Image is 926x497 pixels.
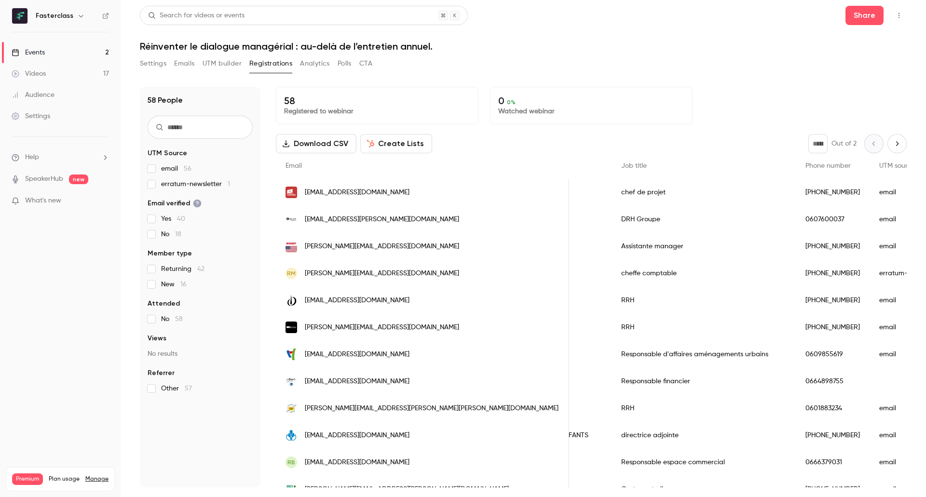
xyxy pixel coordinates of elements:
[612,395,796,422] div: RRH
[12,473,43,485] span: Premium
[175,231,181,238] span: 18
[161,314,183,324] span: No
[249,56,292,71] button: Registrations
[845,6,884,25] button: Share
[148,11,245,21] div: Search for videos or events
[796,422,870,449] div: [PHONE_NUMBER]
[148,199,202,208] span: Email verified
[25,152,39,162] span: Help
[612,260,796,287] div: cheffe comptable
[286,162,302,169] span: Email
[161,384,192,393] span: Other
[140,40,907,52] h1: Réinventer le dialogue managérial : au-delà de l’entretien annuel.
[197,266,204,272] span: 42
[286,214,297,225] img: omegro.com
[887,134,907,153] button: Next page
[796,449,870,476] div: 0666379031
[305,430,409,441] span: [EMAIL_ADDRESS][DOMAIN_NAME]
[305,215,459,225] span: [EMAIL_ADDRESS][PERSON_NAME][DOMAIN_NAME]
[284,107,470,116] p: Registered to webinar
[228,181,230,188] span: 1
[796,341,870,368] div: 0609855619
[286,187,297,198] img: toulouse-metropole.fr
[305,484,509,495] span: [PERSON_NAME][EMAIL_ADDRESS][PERSON_NAME][DOMAIN_NAME]
[148,299,180,309] span: Attended
[338,56,352,71] button: Polls
[286,403,297,414] img: sergi-tp.com
[25,174,63,184] a: SpeakerHub
[286,349,297,360] img: cabinet-merlin.fr
[612,449,796,476] div: Responsable espace commercial
[305,349,409,360] span: [EMAIL_ADDRESS][DOMAIN_NAME]
[498,107,684,116] p: Watched webinar
[148,249,192,258] span: Member type
[161,280,187,289] span: New
[161,164,191,174] span: email
[796,287,870,314] div: [PHONE_NUMBER]
[286,241,297,252] img: beckhoff.fr
[305,403,558,414] span: [PERSON_NAME][EMAIL_ADDRESS][PERSON_NAME][PERSON_NAME][DOMAIN_NAME]
[177,215,185,222] span: 40
[284,95,470,107] p: 58
[305,376,409,387] span: [EMAIL_ADDRESS][DOMAIN_NAME]
[12,90,54,100] div: Audience
[305,188,409,198] span: [EMAIL_ADDRESS][DOMAIN_NAME]
[286,484,297,495] img: bnpparibas-pf.com
[831,139,857,148] p: Out of 2
[612,179,796,206] div: chef de projet
[180,281,187,288] span: 16
[287,458,295,467] span: RB
[148,148,253,393] section: facet-groups
[49,475,80,483] span: Plan usage
[286,322,297,333] img: depiltech.com
[12,69,46,79] div: Videos
[305,296,409,306] span: [EMAIL_ADDRESS][DOMAIN_NAME]
[612,314,796,341] div: RRH
[286,430,297,441] img: villagesdumonde.fr
[879,162,915,169] span: UTM source
[148,94,183,106] h1: 58 People
[161,179,230,189] span: erratum-newsletter
[12,111,50,121] div: Settings
[796,179,870,206] div: [PHONE_NUMBER]
[796,368,870,395] div: 0664898755
[175,316,183,322] span: 58
[174,56,194,71] button: Emails
[85,475,109,483] a: Manage
[12,152,109,162] li: help-dropdown-opener
[612,422,796,449] div: directrice adjointe
[161,214,185,224] span: Yes
[612,287,796,314] div: RRH
[36,11,73,21] h6: Fasterclass
[305,242,459,252] span: [PERSON_NAME][EMAIL_ADDRESS][DOMAIN_NAME]
[612,206,796,233] div: DRH Groupe
[796,233,870,260] div: [PHONE_NUMBER]
[161,264,204,274] span: Returning
[25,196,61,206] span: What's new
[621,162,647,169] span: Job title
[287,269,296,278] span: Rm
[300,56,330,71] button: Analytics
[796,260,870,287] div: [PHONE_NUMBER]
[305,457,409,468] span: [EMAIL_ADDRESS][DOMAIN_NAME]
[498,95,684,107] p: 0
[612,368,796,395] div: Responsable financier
[360,134,432,153] button: Create Lists
[148,368,175,378] span: Referrer
[12,8,27,24] img: Fasterclass
[276,134,356,153] button: Download CSV
[140,56,166,71] button: Settings
[203,56,242,71] button: UTM builder
[69,175,88,184] span: new
[305,322,459,333] span: [PERSON_NAME][EMAIL_ADDRESS][DOMAIN_NAME]
[796,206,870,233] div: 0607600037
[507,99,516,106] span: 0 %
[184,165,191,172] span: 56
[148,148,187,158] span: UTM Source
[805,162,851,169] span: Phone number
[148,334,166,343] span: Views
[286,295,297,306] img: cecofiac.fr
[161,229,181,239] span: No
[185,385,192,392] span: 57
[286,376,297,387] img: educagri.fr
